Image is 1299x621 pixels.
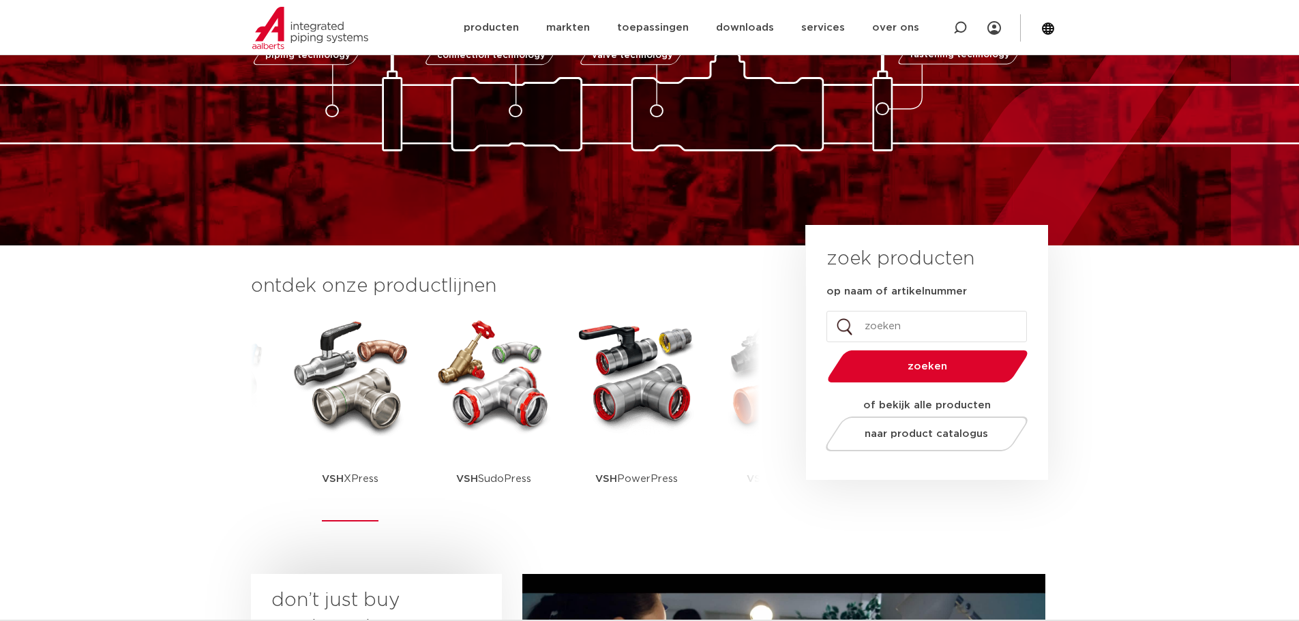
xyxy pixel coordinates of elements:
button: zoeken [822,349,1033,384]
p: PowerPress [595,436,678,521]
strong: of bekijk alle producten [863,400,991,410]
strong: VSH [456,474,478,484]
h3: zoek producten [826,245,974,273]
strong: VSH [595,474,617,484]
a: VSHSudoPress [432,314,555,521]
a: VSHShurjoint [719,314,841,521]
h3: ontdek onze productlijnen [251,273,760,300]
p: Shurjoint [747,436,813,521]
strong: VSH [747,474,768,484]
strong: VSH [322,474,344,484]
span: connection technology [436,51,545,60]
a: VSHPowerPress [576,314,698,521]
p: XPress [322,436,378,521]
label: op naam of artikelnummer [826,285,967,299]
span: piping technology [265,51,350,60]
span: naar product catalogus [865,429,988,439]
span: zoeken [863,361,993,372]
span: fastening technology [910,51,1010,60]
a: naar product catalogus [822,416,1031,451]
p: SudoPress [456,436,531,521]
input: zoeken [826,311,1027,342]
span: valve technology [592,51,673,60]
a: VSHXPress [289,314,412,521]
